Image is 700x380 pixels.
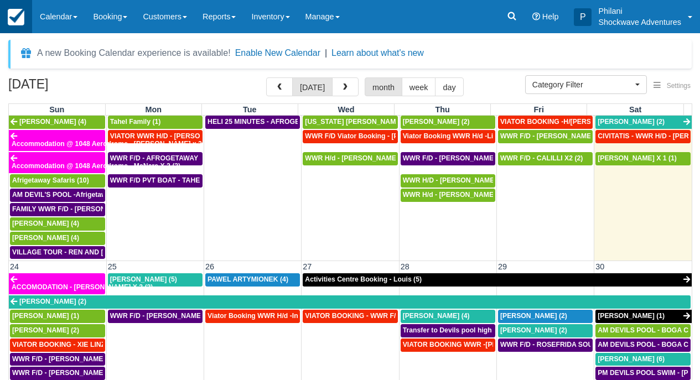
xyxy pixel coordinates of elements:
span: WWR F/D PVT BOAT - TAHEL FAMILY x 5 (1) [110,176,252,184]
button: Category Filter [525,75,647,94]
span: WWR F/D - [PERSON_NAME] 1 (1) [12,355,121,363]
span: [PERSON_NAME] (4) [19,118,86,126]
span: HELI 25 MINUTES - AFROGETAWAY SAFARIS X5 (5) [208,118,374,126]
button: day [435,77,463,96]
a: WWR F/D - ROSEFRIDA SOUER X 2 (2) [498,339,593,352]
span: [PERSON_NAME] (2) [403,118,470,126]
span: Accommodation @ 1048 Aerodrome - MaNare X 2 (2) [12,162,180,170]
p: Shockwave Adventures [598,17,681,28]
a: WWR F/D - [PERSON_NAME] X4 (4) [401,152,495,165]
a: VIATOR BOOKING - XIE LINZHEN X4 (4) [10,339,105,352]
span: Mon [145,105,162,114]
span: WWR H/D - [PERSON_NAME] X 1 (1) [403,176,519,184]
a: Tahel Family (1) [108,116,203,129]
span: Activities Centre Booking - Louis (5) [305,275,422,283]
a: AM DEVILS POOL - BOGA CHITE X 1 (1) [595,339,691,352]
span: Settings [667,82,691,90]
a: Viator Booking WWR H/d -Li, Jiahao X 2 (2) [401,130,495,143]
span: Tue [243,105,257,114]
span: WWR F/D - [PERSON_NAME] (5) [110,312,214,320]
span: Wed [338,105,354,114]
a: [PERSON_NAME] (6) [595,353,691,366]
a: WWR H/D - [PERSON_NAME] X 1 (1) [401,174,495,188]
span: AM DEVIL'S POOL -Afrigetaway Safaris X5 (5) [12,191,159,199]
span: VIATOR BOOKING - XIE LINZHEN X4 (4) [12,341,140,348]
a: VIATOR BOOKING - WWR F/[PERSON_NAME], [PERSON_NAME] 3 (3) [303,310,397,323]
img: checkfront-main-nav-mini-logo.png [8,9,24,25]
span: [US_STATE] [PERSON_NAME] (1) [305,118,413,126]
span: [PERSON_NAME] X 1 (1) [598,154,677,162]
a: [PERSON_NAME] (2) [10,324,105,337]
span: 29 [497,262,508,271]
a: [PERSON_NAME] (4) [10,217,105,231]
div: P [574,8,592,26]
span: Sun [49,105,64,114]
a: Transfer to Devils pool high tea- [PERSON_NAME] X4 (4) [401,324,495,337]
span: FAMILY WWR F/D - [PERSON_NAME] X4 (4) [12,205,152,213]
div: A new Booking Calendar experience is available! [37,46,231,60]
a: WWR F/D Viator Booking - [PERSON_NAME] X1 (1) [303,130,397,143]
a: PM DEVILS POOL SWIM - [PERSON_NAME] X 2 (2) [595,367,691,380]
a: Activities Centre Booking - Louis (5) [303,273,692,287]
a: Accommodation @ 1048 Aerodrome - [PERSON_NAME] x 2 (2) [9,130,105,151]
span: Viator Booking WWR H/d -Inchbald [PERSON_NAME] X 4 (4) [208,312,401,320]
a: VIATOR BOOKING WWR -[PERSON_NAME] X2 (2) [401,339,495,352]
span: [PERSON_NAME] (2) [12,326,79,334]
button: Settings [647,78,697,94]
span: Accommodation @ 1048 Aerodrome - [PERSON_NAME] x 2 (2) [12,140,212,148]
a: [PERSON_NAME] (4) [10,232,105,245]
a: CIVITATIS - WWR H/D - [PERSON_NAME] Bigas X 12 (12) [595,130,691,143]
a: [PERSON_NAME] (2) [595,116,692,129]
span: 24 [9,262,20,271]
a: WWR F/D - [PERSON_NAME] X2 (2) [498,130,593,143]
a: WWR F/D PVT BOAT - TAHEL FAMILY x 5 (1) [108,174,203,188]
span: 27 [302,262,313,271]
span: Tahel Family (1) [110,118,161,126]
span: Transfer to Devils pool high tea- [PERSON_NAME] X4 (4) [403,326,585,334]
span: WWR F/D - [PERSON_NAME] X 2 (2) [12,369,128,377]
span: ACCOMODATION - [PERSON_NAME] X 2 (2) [12,283,153,291]
span: 28 [400,262,411,271]
span: 26 [204,262,215,271]
span: PAWEL ARTYMIONEK (4) [208,275,288,283]
span: [PERSON_NAME] (4) [12,234,79,242]
a: Learn about what's new [331,48,424,58]
span: WWR F/D - [PERSON_NAME] X4 (4) [403,154,516,162]
i: Help [532,13,540,20]
span: WWR H/d - [PERSON_NAME] x2 (2) [305,154,418,162]
span: 30 [594,262,605,271]
span: [PERSON_NAME] (2) [598,118,665,126]
a: [PERSON_NAME] (2) [401,116,495,129]
a: WWR F/D - [PERSON_NAME] X 2 (2) [10,367,105,380]
a: [PERSON_NAME] (4) [9,116,105,129]
span: VIATOR BOOKING -H/[PERSON_NAME] X 4 (4) [500,118,649,126]
span: VILLAGE TOUR - REN AND [PERSON_NAME] X4 (4) [12,248,178,256]
a: [PERSON_NAME] (1) [10,310,105,323]
button: month [365,77,402,96]
button: Enable New Calendar [235,48,320,59]
span: VIATOR WWR H/D - [PERSON_NAME] 3 (3) [110,132,247,140]
a: WWR H/d - [PERSON_NAME] X6 (6) [401,189,495,202]
h2: [DATE] [8,77,148,98]
a: HELI 25 MINUTES - AFROGETAWAY SAFARIS X5 (5) [205,116,300,129]
a: [US_STATE] [PERSON_NAME] (1) [303,116,397,129]
a: AM DEVIL'S POOL -Afrigetaway Safaris X5 (5) [10,189,105,202]
a: Accommodation @ 1048 Aerodrome - MaNare X 2 (2) [9,152,105,173]
a: [PERSON_NAME] (2) [498,310,593,323]
span: [PERSON_NAME] (2) [500,312,567,320]
span: Afrigetaway Safaris (10) [12,176,89,184]
a: VIATOR WWR H/D - [PERSON_NAME] 3 (3) [108,130,203,143]
span: WWR H/d - [PERSON_NAME] X6 (6) [403,191,516,199]
a: FAMILY WWR F/D - [PERSON_NAME] X4 (4) [10,203,105,216]
a: [PERSON_NAME] (1) [595,310,692,323]
span: WWR F/D - [PERSON_NAME] X2 (2) [500,132,614,140]
span: VIATOR BOOKING WWR -[PERSON_NAME] X2 (2) [403,341,563,348]
a: WWR F/D - [PERSON_NAME] (5) [108,310,203,323]
a: [PERSON_NAME] X 1 (1) [595,152,691,165]
span: [PERSON_NAME] (1) [12,312,79,320]
span: VIATOR BOOKING - WWR F/[PERSON_NAME], [PERSON_NAME] 3 (3) [305,312,529,320]
span: Thu [435,105,449,114]
span: WWR F/D Viator Booking - [PERSON_NAME] X1 (1) [305,132,468,140]
a: WWR F/D - CALILLI X2 (2) [498,152,593,165]
a: [PERSON_NAME] (4) [401,310,495,323]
